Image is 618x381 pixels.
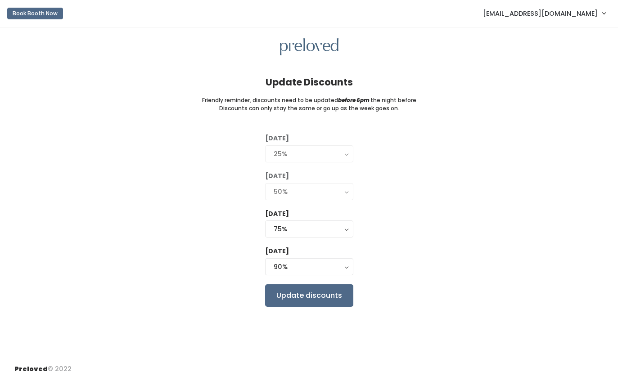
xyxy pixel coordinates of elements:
[483,9,598,18] span: [EMAIL_ADDRESS][DOMAIN_NAME]
[14,357,72,374] div: © 2022
[274,149,345,159] div: 25%
[7,8,63,19] button: Book Booth Now
[14,364,48,373] span: Preloved
[202,96,416,104] small: Friendly reminder, discounts need to be updated the night before
[280,38,338,56] img: preloved logo
[265,220,353,238] button: 75%
[265,145,353,162] button: 25%
[219,104,399,112] small: Discounts can only stay the same or go up as the week goes on.
[265,209,289,219] label: [DATE]
[265,171,289,181] label: [DATE]
[274,187,345,197] div: 50%
[265,284,353,307] input: Update discounts
[338,96,370,104] i: before 6pm
[265,247,289,256] label: [DATE]
[265,134,289,143] label: [DATE]
[274,262,345,272] div: 90%
[265,258,353,275] button: 90%
[474,4,614,23] a: [EMAIL_ADDRESS][DOMAIN_NAME]
[7,4,63,23] a: Book Booth Now
[274,224,345,234] div: 75%
[265,183,353,200] button: 50%
[266,77,353,87] h4: Update Discounts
